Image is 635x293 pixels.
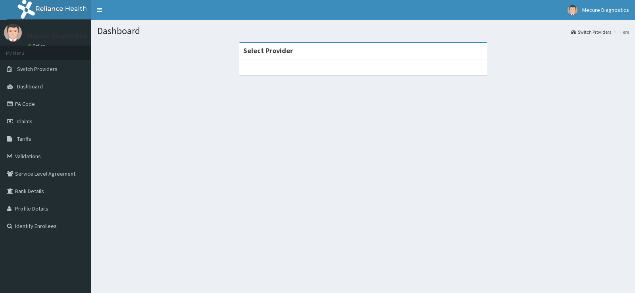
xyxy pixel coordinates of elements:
[28,32,88,39] p: Mecure Diagnostics
[17,83,43,90] span: Dashboard
[568,5,577,15] img: User Image
[17,118,33,125] span: Claims
[612,29,629,35] li: Here
[571,29,611,35] a: Switch Providers
[582,6,629,13] span: Mecure Diagnostics
[17,65,58,73] span: Switch Providers
[243,46,293,55] strong: Select Provider
[17,135,31,142] span: Tariffs
[4,24,22,42] img: User Image
[97,26,629,36] h1: Dashboard
[28,43,47,49] a: Online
